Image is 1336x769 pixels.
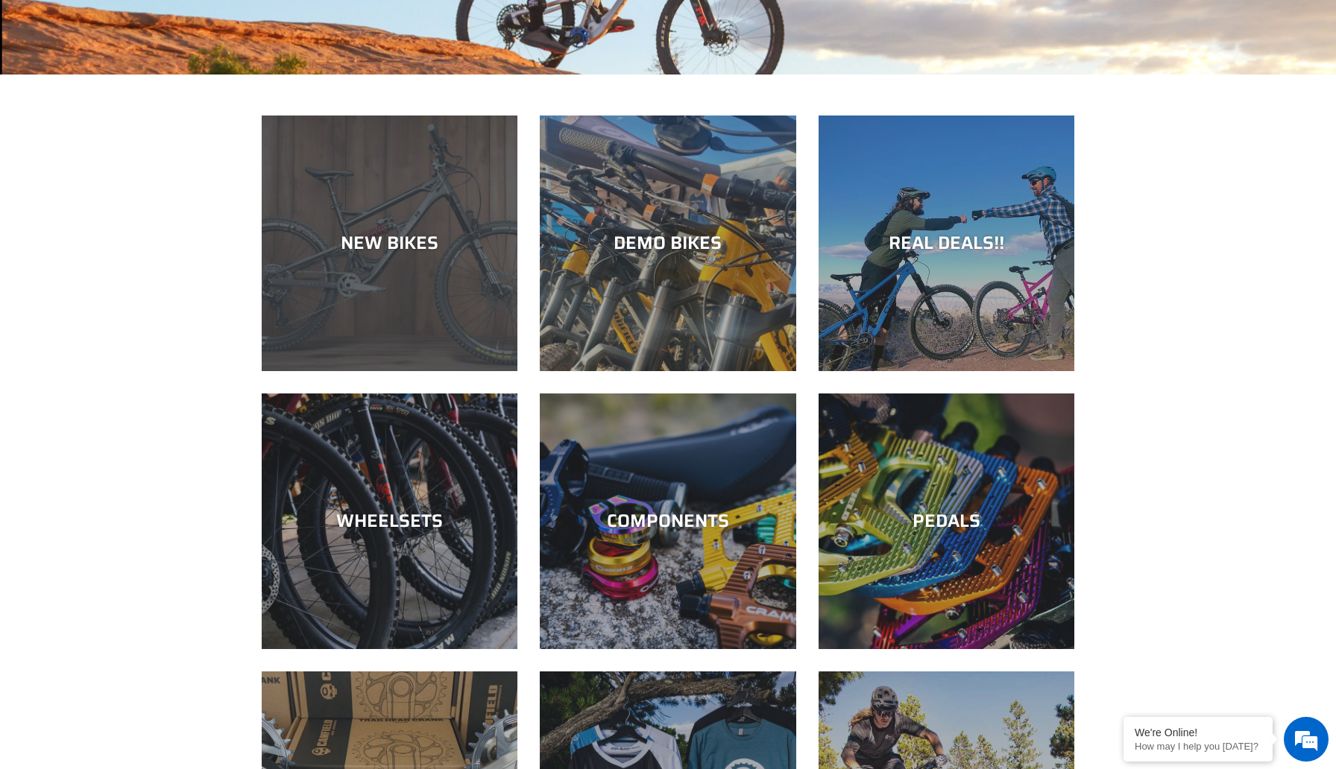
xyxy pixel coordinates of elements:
a: COMPONENTS [540,393,795,649]
div: DEMO BIKES [540,232,795,254]
div: We're Online! [1135,727,1261,738]
p: How may I help you today? [1135,741,1261,752]
div: PEDALS [819,510,1074,532]
a: PEDALS [819,393,1074,649]
div: WHEELSETS [262,510,517,532]
a: DEMO BIKES [540,115,795,371]
a: WHEELSETS [262,393,517,649]
a: REAL DEALS!! [819,115,1074,371]
a: NEW BIKES [262,115,517,371]
div: NEW BIKES [262,232,517,254]
div: REAL DEALS!! [819,232,1074,254]
div: COMPONENTS [540,510,795,532]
